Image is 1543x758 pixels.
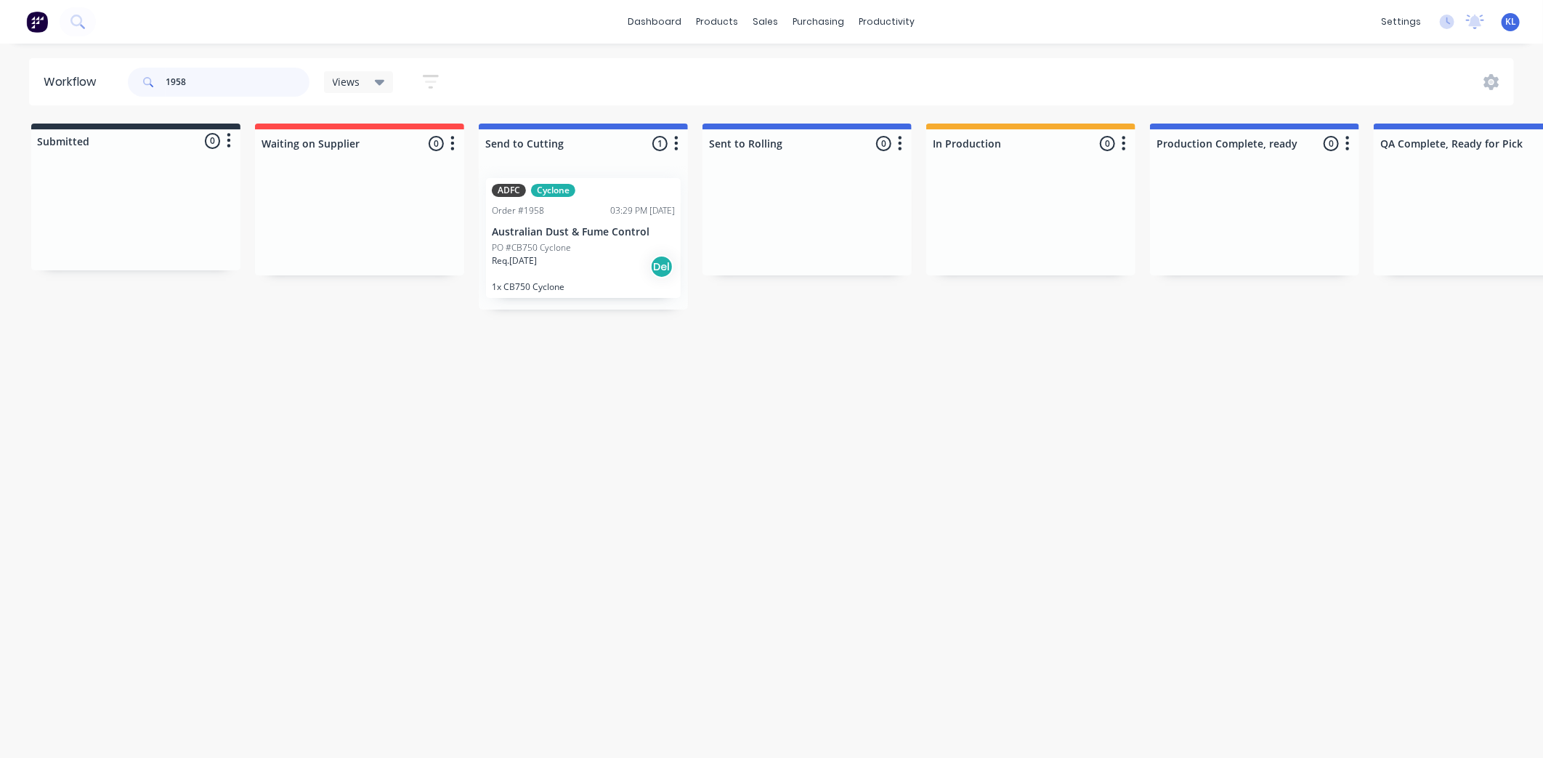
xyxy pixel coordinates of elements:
p: Australian Dust & Fume Control [492,226,675,238]
div: Workflow [44,73,103,91]
p: PO #CB750 Cyclone [492,241,571,254]
span: Views [333,74,360,89]
div: 03:29 PM [DATE] [610,204,675,217]
div: Order #1958 [492,204,544,217]
div: products [689,11,746,33]
div: ADFCCycloneOrder #195803:29 PM [DATE]Australian Dust & Fume ControlPO #CB750 CycloneReq.[DATE]Del... [486,178,681,298]
div: productivity [852,11,923,33]
div: settings [1374,11,1428,33]
div: sales [746,11,786,33]
div: Cyclone [531,184,575,197]
input: Search for orders... [166,68,309,97]
p: Req. [DATE] [492,254,537,267]
img: Factory [26,11,48,33]
p: 1x CB750 Cyclone [492,281,675,292]
a: dashboard [621,11,689,33]
div: Del [650,255,673,278]
div: ADFC [492,184,526,197]
div: purchasing [786,11,852,33]
span: KL [1505,15,1516,28]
